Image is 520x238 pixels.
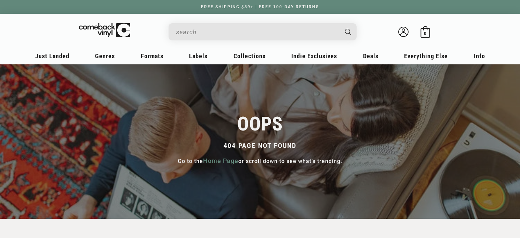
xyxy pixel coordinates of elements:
[474,52,485,60] span: Info
[194,4,326,9] a: FREE SHIPPING $89+ | FREE 100-DAY RETURNS
[3,113,517,135] h1: OOPS
[404,52,448,60] span: Everything Else
[3,156,517,165] p: Go to the or scroll down to see what’s trending.
[291,52,337,60] span: Indie Exclusives
[176,25,338,39] input: search
[339,23,357,40] button: Search
[363,52,378,60] span: Deals
[141,52,163,60] span: Formats
[169,23,357,40] div: Search
[189,52,208,60] span: Labels
[35,52,69,60] span: Just Landed
[203,156,238,165] a: Home Page
[234,52,266,60] span: Collections
[424,31,426,36] span: 0
[3,142,517,149] h4: 404 PAGE NOT FOUND
[95,52,115,60] span: Genres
